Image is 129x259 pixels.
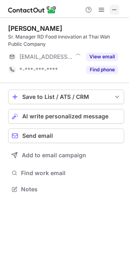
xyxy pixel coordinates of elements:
[21,169,121,177] span: Find work email
[8,24,62,32] div: [PERSON_NAME]
[21,186,121,193] span: Notes
[19,53,72,60] span: [EMAIL_ADDRESS][DOMAIN_NAME]
[86,53,118,61] button: Reveal Button
[8,90,124,104] button: save-profile-one-click
[8,128,124,143] button: Send email
[8,148,124,163] button: Add to email campaign
[8,33,124,48] div: Sr. Manager RD Food innovation at Thai Wah Public Company
[8,5,57,15] img: ContactOut v5.3.10
[8,167,124,179] button: Find work email
[8,109,124,124] button: AI write personalized message
[86,66,118,74] button: Reveal Button
[22,94,110,100] div: Save to List / ATS / CRM
[22,113,108,120] span: AI write personalized message
[22,133,53,139] span: Send email
[8,184,124,195] button: Notes
[22,152,86,158] span: Add to email campaign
